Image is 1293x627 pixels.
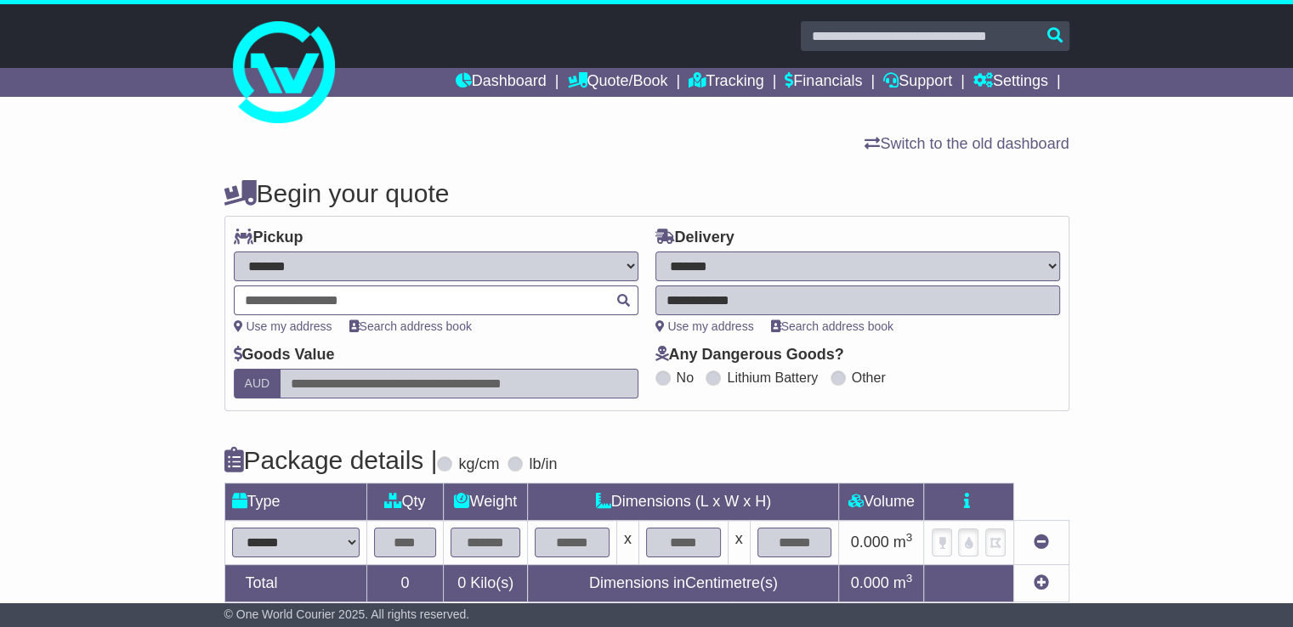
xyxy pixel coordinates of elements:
span: 0.000 [851,534,889,551]
a: Search address book [349,319,472,333]
td: Qty [366,483,444,521]
label: Other [852,370,886,386]
td: Kilo(s) [444,565,528,602]
h4: Package details | [224,446,438,474]
td: Weight [444,483,528,521]
a: Tracking [689,68,763,97]
td: Total [224,565,366,602]
sup: 3 [906,531,913,544]
span: m [893,574,913,591]
td: Volume [839,483,924,521]
h4: Begin your quote [224,179,1069,207]
a: Add new item [1034,574,1049,591]
label: Goods Value [234,346,335,364]
td: Dimensions (L x W x H) [528,483,839,521]
sup: 3 [906,572,913,585]
span: © One World Courier 2025. All rights reserved. [224,607,470,621]
label: kg/cm [458,455,499,474]
td: Type [224,483,366,521]
a: Search address book [771,319,893,333]
span: 0.000 [851,574,889,591]
td: Dimensions in Centimetre(s) [528,565,839,602]
td: x [728,521,750,565]
label: Delivery [655,229,734,247]
span: m [893,534,913,551]
a: Use my address [655,319,754,333]
a: Use my address [234,319,332,333]
typeahead: Please provide city [234,285,638,315]
label: Any Dangerous Goods? [655,346,844,364]
label: Pickup [234,229,303,247]
label: lb/in [529,455,557,474]
td: x [616,521,638,565]
label: Lithium Battery [727,370,818,386]
a: Switch to the old dashboard [865,135,1069,152]
td: 0 [366,565,444,602]
span: 0 [457,574,466,591]
a: Support [883,68,952,97]
label: No [677,370,694,386]
a: Remove this item [1034,534,1049,551]
a: Dashboard [456,68,547,97]
a: Quote/Book [567,68,667,97]
a: Settings [973,68,1048,97]
label: AUD [234,369,281,398]
a: Financials [785,68,862,97]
